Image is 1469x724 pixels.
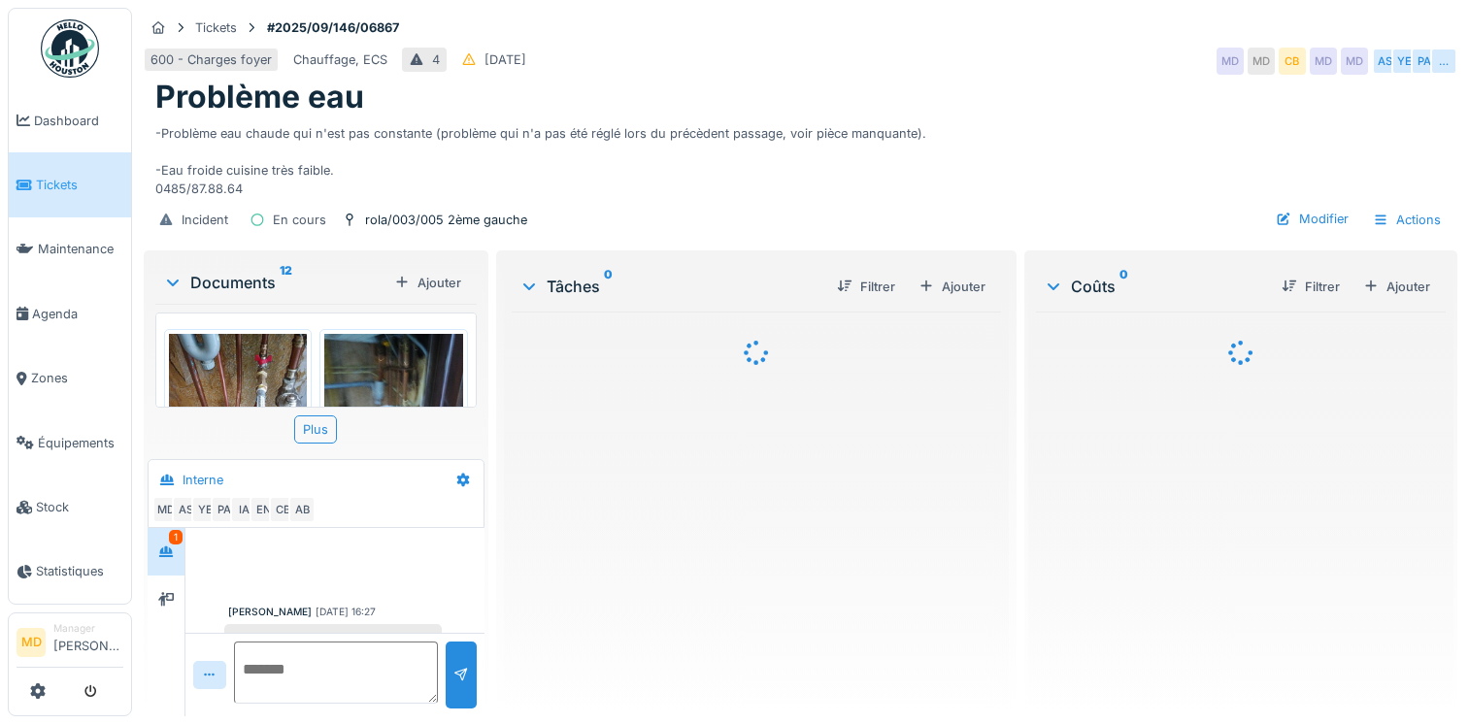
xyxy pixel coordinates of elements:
div: CB [269,496,296,523]
div: Installation fini il faudra repasser pour terminer le thermostat et prendre la liste matériels de... [224,624,442,714]
span: Dashboard [34,112,123,130]
div: … [1430,48,1457,75]
div: Ajouter [1355,274,1438,300]
span: Équipements [38,434,123,452]
div: IA [230,496,257,523]
div: AS [172,496,199,523]
div: 4 [432,50,440,69]
span: Tickets [36,176,123,194]
h1: Problème eau [155,79,364,115]
div: Ajouter [911,274,993,300]
div: EN [250,496,277,523]
div: rola/003/005 2ème gauche [365,211,527,229]
a: Zones [9,346,131,411]
div: AB [288,496,316,523]
div: MD [1310,48,1337,75]
div: PA [211,496,238,523]
div: MD [152,496,180,523]
span: Maintenance [38,240,123,258]
span: Statistiques [36,562,123,580]
span: Agenda [32,305,123,323]
div: PA [1411,48,1438,75]
a: Dashboard [9,88,131,152]
div: 1 [169,530,183,544]
div: MD [1217,48,1244,75]
div: Plus [294,415,337,444]
a: Équipements [9,411,131,475]
div: Actions [1364,206,1450,234]
div: Manager [53,621,123,636]
div: Incident [182,211,228,229]
div: Ajouter [386,270,469,296]
a: Agenda [9,281,131,346]
img: 5wi7b0h2d8ehyvhxjonzp214zulg [324,334,462,518]
li: [PERSON_NAME] [53,621,123,663]
div: CB [1279,48,1306,75]
div: AS [1372,48,1399,75]
div: YE [191,496,218,523]
a: Statistiques [9,540,131,604]
img: Badge_color-CXgf-gQk.svg [41,19,99,78]
div: MD [1248,48,1275,75]
div: Documents [163,271,386,294]
div: Tickets [195,18,237,37]
div: Tâches [519,275,821,298]
span: Zones [31,369,123,387]
div: MD [1341,48,1368,75]
div: YE [1391,48,1419,75]
li: MD [17,628,46,657]
span: Stock [36,498,123,516]
div: Coûts [1044,275,1266,298]
strong: #2025/09/146/06867 [259,18,407,37]
sup: 0 [1119,275,1128,298]
a: Stock [9,475,131,539]
div: [DATE] 16:27 [316,605,376,619]
div: Chauffage, ECS [293,50,387,69]
div: Filtrer [829,274,903,300]
div: [PERSON_NAME] [228,605,312,619]
img: xv7v5hkxga4c0znqhnokh5lm4uko [169,334,307,518]
sup: 12 [280,271,292,294]
div: Filtrer [1274,274,1348,300]
div: Modifier [1268,206,1356,232]
div: Interne [183,471,223,489]
div: 600 - Charges foyer [150,50,272,69]
div: [DATE] [484,50,526,69]
a: Maintenance [9,217,131,281]
a: Tickets [9,152,131,216]
a: MD Manager[PERSON_NAME] [17,621,123,668]
sup: 0 [604,275,613,298]
div: En cours [273,211,326,229]
div: -Problème eau chaude qui n'est pas constante (problème qui n'a pas été réglé lors du précèdent pa... [155,116,1446,199]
